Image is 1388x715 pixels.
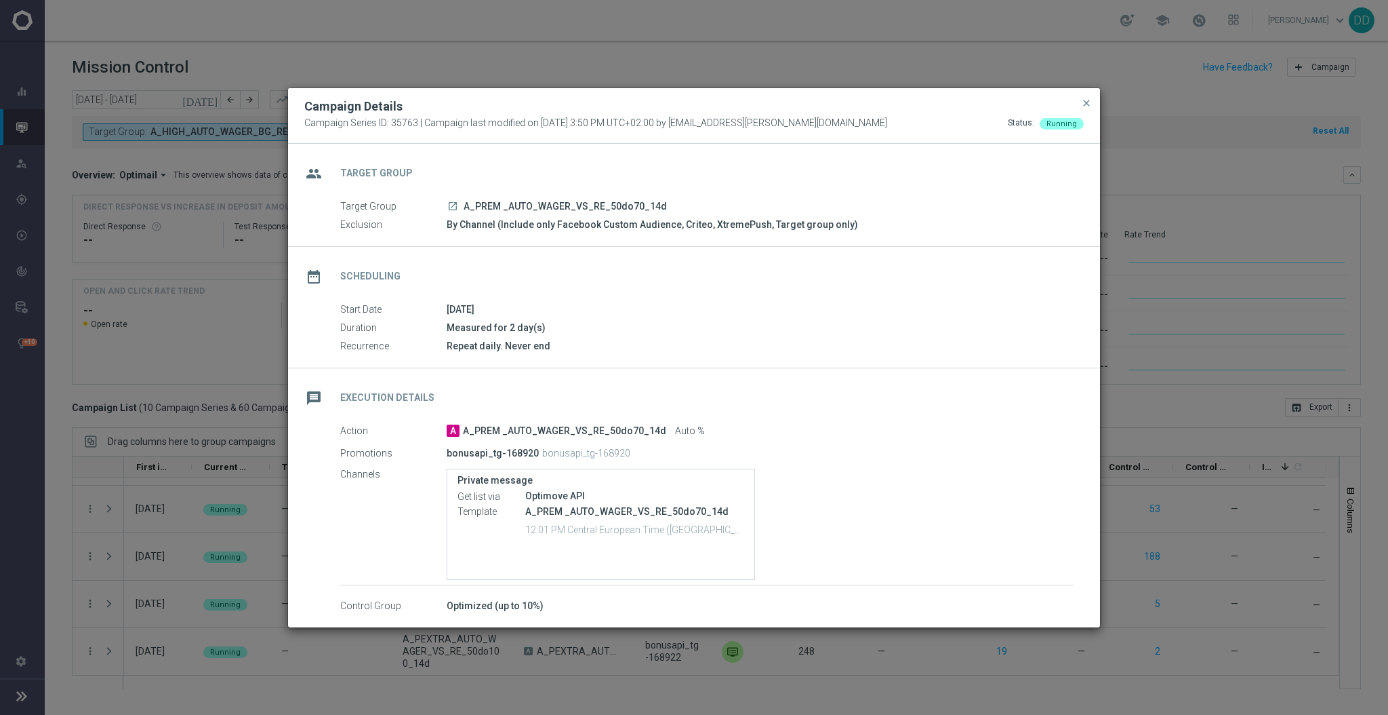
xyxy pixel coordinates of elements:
[340,167,413,180] h2: Target Group
[447,599,1074,613] div: Optimized (up to 10%)
[675,425,705,438] span: Auto %
[1081,98,1092,109] span: close
[457,490,525,503] label: Get list via
[447,339,1074,353] div: Repeat daily. Never end
[542,447,630,459] p: bonusapi_tg-168920
[340,391,434,404] h2: Execution Details
[340,469,447,481] label: Channels
[1046,119,1077,128] span: Running
[340,425,447,438] label: Action
[1008,117,1034,130] div: Status:
[340,341,447,353] label: Recurrence
[304,98,403,115] h2: Campaign Details
[447,201,458,212] i: launch
[447,303,1074,316] div: [DATE]
[447,425,460,437] span: A
[463,425,666,438] span: A_PREM _AUTO_WAGER_VS_RE_50do70_14d
[447,321,1074,334] div: Measured for 2 day(s)
[525,505,744,518] p: A_PREM _AUTO_WAGER_VS_RE_50do70_14d
[340,270,401,283] h2: Scheduling
[457,505,525,518] label: Template
[340,304,447,316] label: Start Date
[340,447,447,459] label: Promotions
[340,600,447,613] label: Control Group
[447,218,1074,231] div: By Channel (Include only Facebook Custom Audience, Criteo, XtremePush, Target group only)
[340,201,447,213] label: Target Group
[447,201,459,213] a: launch
[304,117,887,130] span: Campaign Series ID: 35763 | Campaign last modified on [DATE] 3:50 PM UTC+02:00 by [EMAIL_ADDRESS]...
[302,161,326,186] i: group
[302,386,326,410] i: message
[457,475,744,486] label: Private message
[302,265,326,289] i: date_range
[1040,117,1084,128] colored-tag: Running
[340,219,447,231] label: Exclusion
[340,322,447,334] label: Duration
[447,447,539,459] p: bonusapi_tg-168920
[464,201,667,213] span: A_PREM _AUTO_WAGER_VS_RE_50do70_14d
[525,489,744,503] div: Optimove API
[525,522,744,536] p: 12:01 PM Central European Time ([GEOGRAPHIC_DATA]) (UTC +02:00)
